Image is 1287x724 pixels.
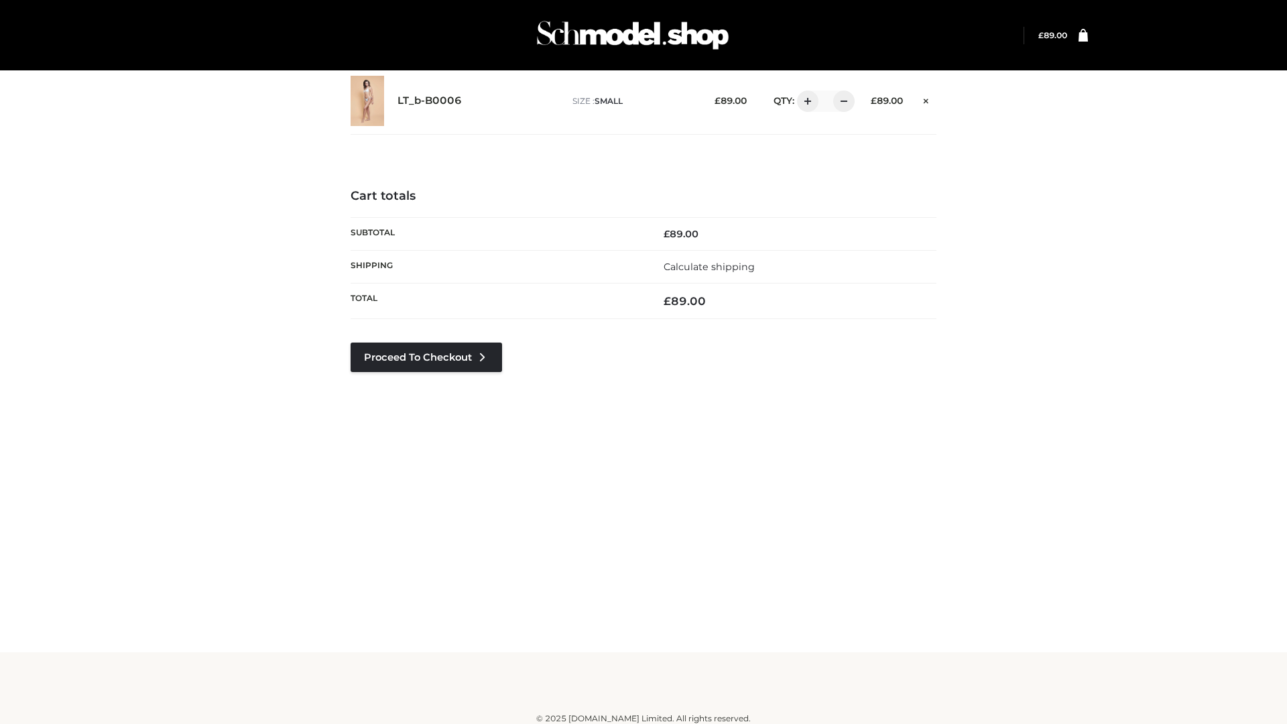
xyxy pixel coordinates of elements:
div: QTY: [760,90,850,112]
span: £ [664,228,670,240]
span: £ [715,95,721,106]
a: Proceed to Checkout [351,343,502,372]
th: Shipping [351,250,643,283]
span: SMALL [595,96,623,106]
span: £ [664,294,671,308]
a: £89.00 [1038,30,1067,40]
a: LT_b-B0006 [397,95,462,107]
span: £ [871,95,877,106]
bdi: 89.00 [664,294,706,308]
bdi: 89.00 [664,228,698,240]
p: size : [572,95,694,107]
img: Schmodel Admin 964 [532,9,733,62]
bdi: 89.00 [871,95,903,106]
h4: Cart totals [351,189,936,204]
th: Total [351,284,643,319]
span: £ [1038,30,1044,40]
a: Calculate shipping [664,261,755,273]
th: Subtotal [351,217,643,250]
bdi: 89.00 [1038,30,1067,40]
img: LT_b-B0006 - SMALL [351,76,384,126]
bdi: 89.00 [715,95,747,106]
a: Remove this item [916,90,936,108]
